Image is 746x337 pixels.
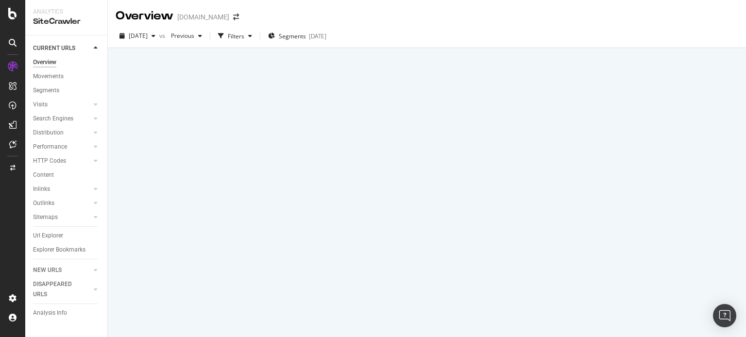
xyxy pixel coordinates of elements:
a: HTTP Codes [33,156,91,166]
a: Movements [33,71,101,82]
button: Segments[DATE] [264,28,330,44]
div: Search Engines [33,114,73,124]
a: Inlinks [33,184,91,194]
div: Visits [33,100,48,110]
button: Previous [167,28,206,44]
div: CURRENT URLS [33,43,75,53]
a: Performance [33,142,91,152]
a: DISAPPEARED URLS [33,279,91,300]
div: Distribution [33,128,64,138]
div: Outlinks [33,198,54,208]
div: Overview [33,57,56,67]
div: Analysis Info [33,308,67,318]
div: Segments [33,85,59,96]
button: Filters [214,28,256,44]
a: Content [33,170,101,180]
div: NEW URLS [33,265,62,275]
div: Url Explorer [33,231,63,241]
a: Segments [33,85,101,96]
div: Sitemaps [33,212,58,222]
div: Explorer Bookmarks [33,245,85,255]
div: Overview [116,8,173,24]
a: CURRENT URLS [33,43,91,53]
a: Outlinks [33,198,91,208]
span: Previous [167,32,194,40]
a: Explorer Bookmarks [33,245,101,255]
div: DISAPPEARED URLS [33,279,82,300]
a: Url Explorer [33,231,101,241]
div: Performance [33,142,67,152]
span: 2025 Jun. 11th [129,32,148,40]
div: Inlinks [33,184,50,194]
a: Distribution [33,128,91,138]
a: NEW URLS [33,265,91,275]
span: vs [159,32,167,40]
div: Analytics [33,8,100,16]
div: [DOMAIN_NAME] [177,12,229,22]
button: [DATE] [116,28,159,44]
div: [DATE] [309,32,326,40]
a: Overview [33,57,101,67]
div: Movements [33,71,64,82]
span: Segments [279,32,306,40]
div: HTTP Codes [33,156,66,166]
a: Analysis Info [33,308,101,318]
div: Content [33,170,54,180]
div: Open Intercom Messenger [713,304,736,327]
a: Visits [33,100,91,110]
div: SiteCrawler [33,16,100,27]
a: Search Engines [33,114,91,124]
div: Filters [228,32,244,40]
a: Sitemaps [33,212,91,222]
div: arrow-right-arrow-left [233,14,239,20]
